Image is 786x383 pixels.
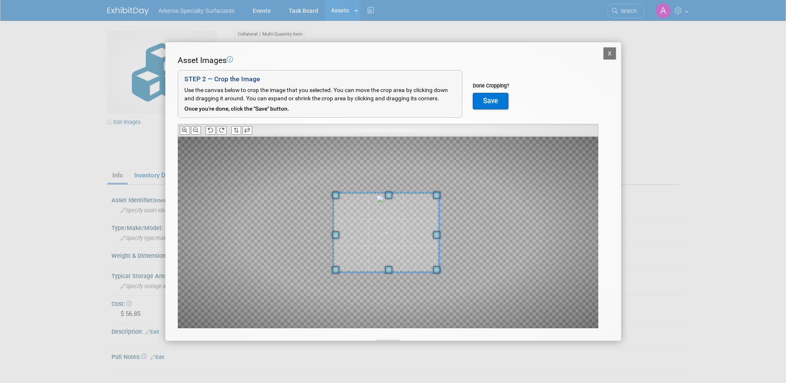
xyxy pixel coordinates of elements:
button: Flip Horizontally [242,126,252,135]
button: Zoom In [180,126,190,135]
button: Zoom Out [191,126,201,135]
button: Rotate Counter-clockwise [206,126,215,135]
div: Asset Images [178,55,598,66]
div: Done Cropping? [473,82,509,90]
div: Once you're done, click the "Save" button. [184,105,456,113]
div: STEP 2 — Crop the Image [184,75,456,84]
button: Flip Vertically [231,126,241,135]
button: X [603,47,617,60]
button: Save [473,93,508,109]
button: Cancel [376,340,400,350]
span: Use the canvas below to crop the image that you selected. You can move the crop area by clicking ... [184,87,448,102]
button: Rotate Clockwise [217,126,227,135]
